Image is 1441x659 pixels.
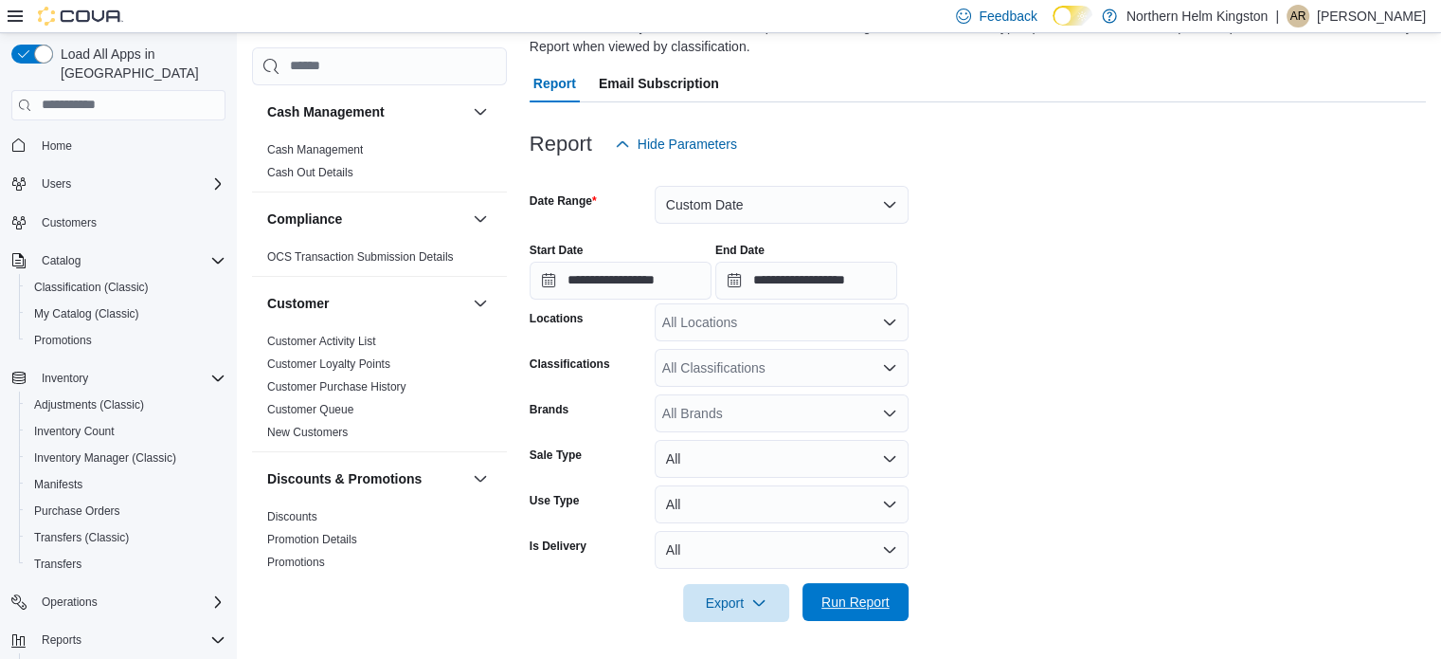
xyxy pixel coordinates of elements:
button: Inventory Manager (Classic) [19,445,233,471]
button: Operations [34,591,105,613]
span: Manifests [34,477,82,492]
a: Transfers (Classic) [27,526,136,549]
a: Adjustments (Classic) [27,394,152,416]
button: Operations [4,589,233,615]
div: Alexis Robillard [1287,5,1309,27]
button: Open list of options [882,360,897,375]
span: Inventory Count [34,424,115,439]
span: Feedback [979,7,1036,26]
span: OCS Transaction Submission Details [267,249,454,265]
span: Customers [42,215,97,230]
button: Catalog [4,247,233,274]
label: Is Delivery [530,539,586,554]
span: Users [34,173,225,195]
span: Customer Loyalty Points [267,357,390,372]
h3: Cash Management [267,102,385,121]
a: Promotion Details [267,533,357,546]
button: Customers [4,209,233,236]
input: Press the down key to open a popover containing a calendar. [715,262,897,300]
div: Customer [252,330,507,451]
button: Transfers (Classic) [19,524,233,551]
span: New Customers [267,425,348,440]
p: | [1275,5,1279,27]
button: Open list of options [882,315,897,330]
a: Inventory Count [27,420,122,443]
label: Start Date [530,243,584,258]
a: Inventory Manager (Classic) [27,447,184,469]
button: Purchase Orders [19,498,233,524]
a: Customers [34,211,104,234]
span: My Catalog (Classic) [34,306,139,321]
label: Classifications [530,357,610,372]
span: Customer Queue [267,402,353,417]
a: Purchase Orders [27,500,128,522]
span: Operations [42,595,98,610]
span: Classification (Classic) [27,276,225,299]
span: Home [34,134,225,157]
span: Promotions [267,555,325,570]
button: Cash Management [267,102,465,121]
span: Transfers (Classic) [34,530,129,545]
span: Load All Apps in [GEOGRAPHIC_DATA] [53,45,225,82]
input: Press the down key to open a popover containing a calendar. [530,262,711,300]
span: Purchase Orders [34,503,120,519]
span: Inventory [34,367,225,390]
span: Catalog [42,253,81,268]
button: Compliance [267,210,465,229]
button: Discounts & Promotions [469,467,492,490]
button: Transfers [19,551,233,577]
span: Manifests [27,473,225,496]
button: Cash Management [469,101,492,123]
button: Discounts & Promotions [267,469,465,488]
span: Customers [34,211,225,234]
button: All [655,440,909,478]
span: Discounts [267,509,317,524]
div: Compliance [252,246,507,276]
button: Open list of options [882,406,897,421]
span: Customer Activity List [267,334,376,349]
span: Dark Mode [1053,26,1054,27]
h3: Discounts & Promotions [267,469,422,488]
h3: Compliance [267,210,342,229]
span: Inventory Manager (Classic) [34,450,176,466]
button: Hide Parameters [607,125,745,163]
button: Catalog [34,249,88,272]
h3: Customer [267,294,329,313]
button: Promotions [19,327,233,354]
a: Discounts [267,510,317,523]
span: Cash Out Details [267,165,353,180]
button: Reports [4,627,233,653]
button: Users [4,171,233,197]
button: Reports [34,629,89,651]
button: Compliance [469,208,492,230]
a: Customer Queue [267,403,353,416]
span: Home [42,138,72,154]
span: Promotions [34,333,92,348]
span: Transfers [27,553,225,576]
button: Users [34,173,79,195]
span: Adjustments (Classic) [27,394,225,416]
button: Manifests [19,471,233,498]
span: My Catalog (Classic) [27,302,225,325]
span: Inventory [42,371,88,386]
p: [PERSON_NAME] [1317,5,1426,27]
button: All [655,531,909,569]
span: Transfers [34,557,81,572]
a: OCS Transaction Submission Details [267,250,454,264]
span: Adjustments (Classic) [34,397,144,412]
span: Users [42,176,71,192]
span: Run Report [821,593,890,612]
span: Export [694,584,778,622]
a: Promotions [27,329,99,352]
span: Report [533,64,576,102]
a: New Customers [267,426,348,439]
span: Inventory Count [27,420,225,443]
span: Transfers (Classic) [27,526,225,549]
button: My Catalog (Classic) [19,301,233,327]
a: Cash Out Details [267,166,353,179]
button: Export [683,584,789,622]
span: Customer Purchase History [267,379,406,394]
label: Sale Type [530,448,582,463]
span: Catalog [34,249,225,272]
input: Dark Mode [1053,6,1092,26]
